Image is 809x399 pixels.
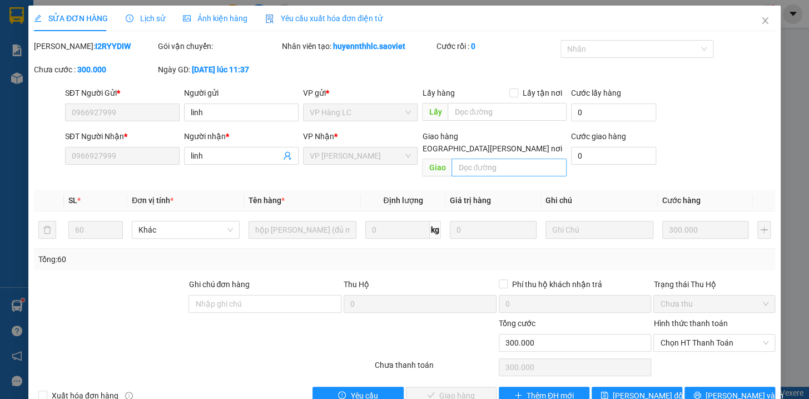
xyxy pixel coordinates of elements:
span: Cước hàng [662,196,701,205]
th: Ghi chú [541,190,658,211]
div: Tổng: 60 [38,253,313,265]
button: plus [757,221,771,239]
div: Gói vận chuyển: [158,40,280,52]
span: VP Hàng LC [310,104,411,121]
div: [PERSON_NAME]: [34,40,156,52]
b: [DOMAIN_NAME] [148,9,269,27]
span: Yêu cầu xuất hóa đơn điện tử [265,14,383,23]
h2: 89M1F8CW [6,65,90,83]
div: Người gửi [184,87,299,99]
div: Nhân viên tạo: [282,40,435,52]
b: [DATE] lúc 11:37 [192,65,249,74]
span: Giao hàng [422,132,458,141]
span: Lấy hàng [422,88,454,97]
button: Close [750,6,781,37]
input: Ghi chú đơn hàng [188,295,341,313]
span: Định lượng [383,196,423,205]
div: Chưa thanh toán [374,359,498,378]
h2: VP Nhận: VP Hàng LC [58,65,269,135]
div: Chưa cước : [34,63,156,76]
span: Khác [138,221,233,238]
span: SL [68,196,77,205]
span: [GEOGRAPHIC_DATA][PERSON_NAME] nơi [410,142,567,155]
span: clock-circle [126,14,133,22]
b: I2RYYDIW [95,42,131,51]
div: Trạng thái Thu Hộ [653,278,775,290]
b: 300.000 [77,65,106,74]
span: VP Gia Lâm [310,147,411,164]
span: Ảnh kiện hàng [183,14,247,23]
label: Ghi chú đơn hàng [188,280,250,289]
label: Cước giao hàng [571,132,626,141]
div: Cước rồi : [436,40,558,52]
img: icon [265,14,274,23]
span: SỬA ĐƠN HÀNG [34,14,108,23]
span: Giao [422,159,451,176]
div: SĐT Người Nhận [65,130,180,142]
input: Ghi Chú [545,221,653,239]
span: user-add [283,151,292,160]
div: Ngày GD: [158,63,280,76]
span: Lấy [422,103,448,121]
label: Hình thức thanh toán [653,319,727,328]
span: Tên hàng [249,196,285,205]
img: logo.jpg [6,9,62,65]
button: delete [38,221,56,239]
input: Dọc đường [448,103,567,121]
span: close [761,16,770,25]
input: 0 [662,221,749,239]
span: VP Nhận [303,132,334,141]
span: Tổng cước [499,319,535,328]
span: Đơn vị tính [132,196,173,205]
span: Chọn HT Thanh Toán [660,334,768,351]
span: Thu Hộ [344,280,369,289]
b: 0 [471,42,475,51]
b: huyennthhlc.saoviet [333,42,405,51]
b: Sao Việt [67,26,136,45]
span: Giá trị hàng [450,196,491,205]
span: Lấy tận nơi [518,87,567,99]
span: Chưa thu [660,295,768,312]
input: Dọc đường [451,159,567,176]
span: Lịch sử [126,14,165,23]
input: 0 [450,221,537,239]
span: Phí thu hộ khách nhận trả [508,278,607,290]
span: kg [430,221,441,239]
div: Người nhận [184,130,299,142]
span: edit [34,14,42,22]
input: Cước lấy hàng [571,104,656,121]
input: VD: Bàn, Ghế [249,221,356,239]
div: SĐT Người Gửi [65,87,180,99]
input: Cước giao hàng [571,147,656,165]
label: Cước lấy hàng [571,88,621,97]
div: VP gửi [303,87,418,99]
span: picture [183,14,191,22]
